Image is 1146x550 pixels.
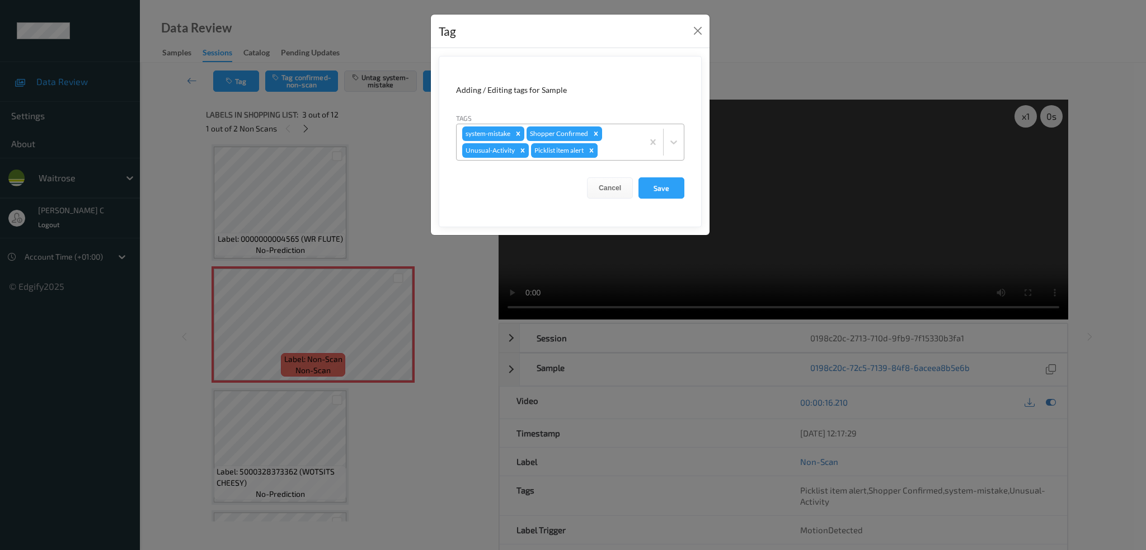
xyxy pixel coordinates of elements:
[456,84,684,96] div: Adding / Editing tags for Sample
[462,143,516,158] div: Unusual-Activity
[531,143,585,158] div: Picklist item alert
[587,177,633,199] button: Cancel
[456,113,472,123] label: Tags
[512,126,524,141] div: Remove system-mistake
[439,22,456,40] div: Tag
[462,126,512,141] div: system-mistake
[516,143,529,158] div: Remove Unusual-Activity
[527,126,590,141] div: Shopper Confirmed
[590,126,602,141] div: Remove Shopper Confirmed
[690,23,706,39] button: Close
[638,177,684,199] button: Save
[585,143,598,158] div: Remove Picklist item alert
